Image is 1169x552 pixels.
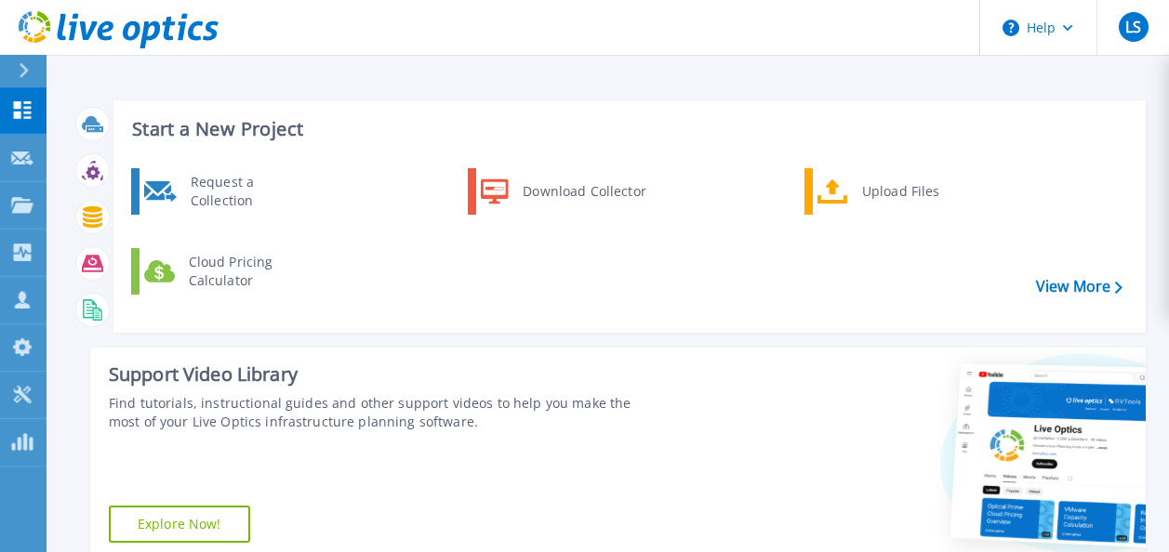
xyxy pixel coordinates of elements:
[131,248,322,295] a: Cloud Pricing Calculator
[1036,278,1123,296] a: View More
[804,168,995,215] a: Upload Files
[179,253,317,290] div: Cloud Pricing Calculator
[109,506,250,543] a: Explore Now!
[1125,20,1141,34] span: LS
[468,168,658,215] a: Download Collector
[181,173,317,210] div: Request a Collection
[132,119,1122,139] h3: Start a New Project
[853,173,990,210] div: Upload Files
[131,168,322,215] a: Request a Collection
[109,362,658,387] div: Support Video Library
[513,173,654,210] div: Download Collector
[109,394,658,431] div: Find tutorials, instructional guides and other support videos to help you make the most of your L...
